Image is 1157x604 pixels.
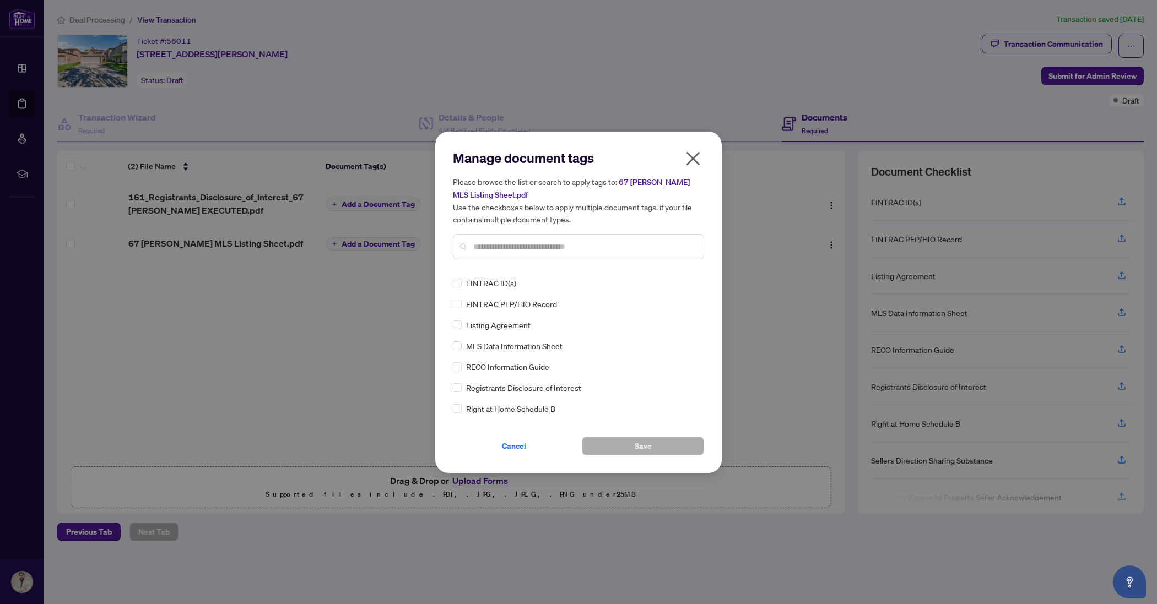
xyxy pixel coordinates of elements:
[453,177,690,200] span: 67 [PERSON_NAME] MLS Listing Sheet.pdf
[1113,565,1146,598] button: Open asap
[466,361,549,373] span: RECO Information Guide
[502,437,526,455] span: Cancel
[466,382,581,394] span: Registrants Disclosure of Interest
[582,437,704,455] button: Save
[684,150,702,167] span: close
[466,298,557,310] span: FINTRAC PEP/HIO Record
[466,319,531,331] span: Listing Agreement
[453,149,704,167] h2: Manage document tags
[466,340,563,352] span: MLS Data Information Sheet
[453,437,575,455] button: Cancel
[453,176,704,225] h5: Please browse the list or search to apply tags to: Use the checkboxes below to apply multiple doc...
[466,402,555,415] span: Right at Home Schedule B
[466,277,516,289] span: FINTRAC ID(s)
